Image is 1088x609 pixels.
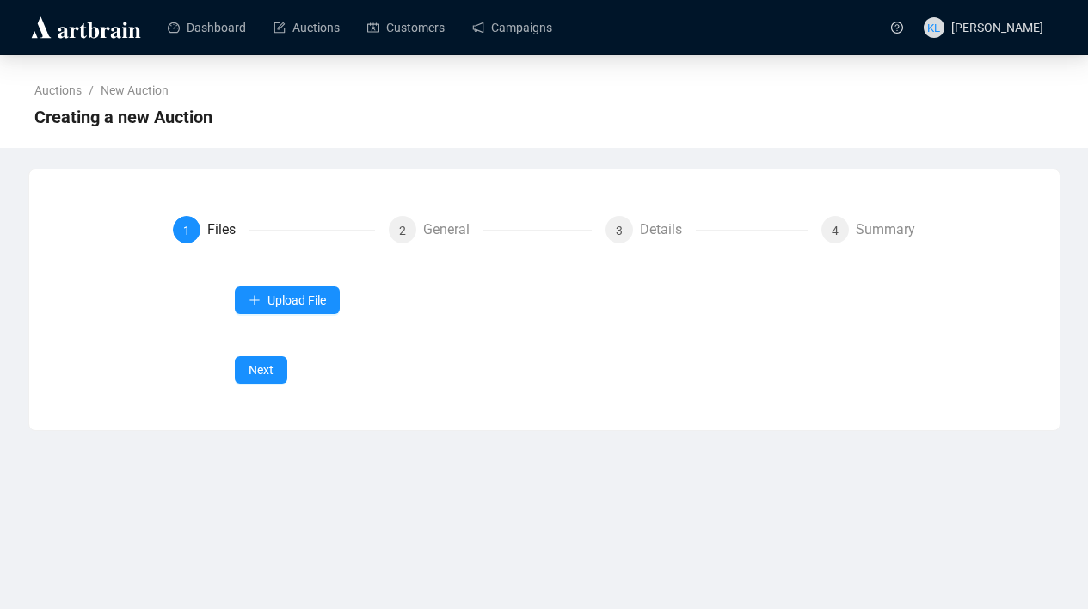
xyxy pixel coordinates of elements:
button: Upload File [235,286,340,314]
div: Summary [856,216,915,243]
a: Dashboard [168,5,246,50]
span: 2 [399,224,406,237]
div: Files [207,216,249,243]
div: 2General [389,216,591,243]
span: 4 [832,224,839,237]
li: / [89,81,94,100]
span: plus [249,294,261,306]
button: Next [235,356,287,384]
span: 3 [616,224,623,237]
div: General [423,216,483,243]
span: KL [927,18,941,36]
div: Details [640,216,696,243]
a: New Auction [97,81,172,100]
img: logo [28,14,144,41]
div: 1Files [173,216,375,243]
div: 3Details [605,216,808,243]
span: question-circle [891,22,903,34]
a: Campaigns [472,5,552,50]
span: Next [249,360,274,379]
span: 1 [183,224,190,237]
div: 4Summary [821,216,915,243]
span: [PERSON_NAME] [951,21,1043,34]
a: Auctions [31,81,85,100]
a: Customers [367,5,445,50]
span: Upload File [267,293,326,307]
span: Creating a new Auction [34,103,212,131]
a: Auctions [274,5,340,50]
